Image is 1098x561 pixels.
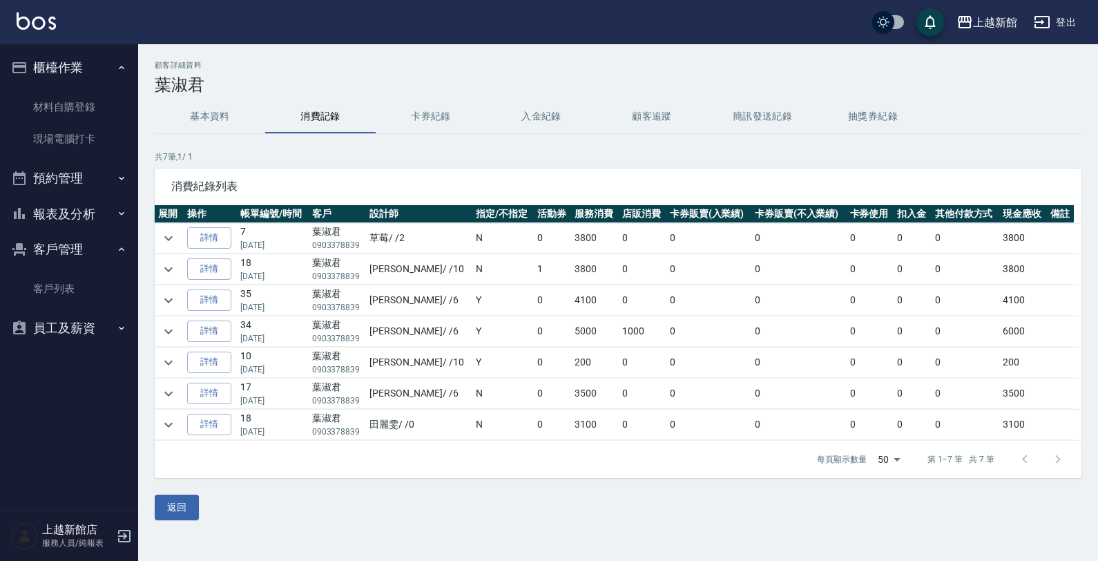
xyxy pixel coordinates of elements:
p: [DATE] [240,301,305,314]
td: 5000 [571,316,619,347]
td: [PERSON_NAME] / /6 [366,379,472,409]
th: 展開 [155,205,184,223]
button: expand row [158,259,179,280]
td: 0 [932,285,999,316]
th: 其他付款方式 [932,205,999,223]
p: [DATE] [240,332,305,345]
td: 葉淑君 [309,254,366,285]
button: expand row [158,228,179,249]
td: 葉淑君 [309,285,366,316]
td: 0 [751,254,847,285]
button: 預約管理 [6,160,133,196]
td: 0 [534,223,571,254]
td: 18 [237,410,308,440]
td: [PERSON_NAME] / /10 [366,254,472,285]
button: expand row [158,352,179,373]
td: 0 [894,316,931,347]
button: 顧客追蹤 [597,100,707,133]
td: 0 [666,348,751,378]
td: 0 [751,379,847,409]
button: expand row [158,383,179,404]
td: 0 [847,223,894,254]
img: Person [11,522,39,550]
td: 0 [534,410,571,440]
p: 0903378839 [312,394,363,407]
td: 葉淑君 [309,223,366,254]
td: 1 [534,254,571,285]
td: Y [472,348,534,378]
td: 0 [847,254,894,285]
div: 50 [872,441,905,478]
h2: 顧客詳細資料 [155,61,1081,70]
button: 簡訊發送紀錄 [707,100,818,133]
button: 報表及分析 [6,196,133,232]
td: N [472,379,534,409]
a: 材料自購登錄 [6,91,133,123]
td: 17 [237,379,308,409]
td: Y [472,285,534,316]
td: 葉淑君 [309,379,366,409]
a: 現場電腦打卡 [6,123,133,155]
th: 卡券使用 [847,205,894,223]
td: 葉淑君 [309,316,366,347]
button: 返回 [155,495,199,520]
td: 0 [619,285,666,316]
td: 田麗雯 / /0 [366,410,472,440]
a: 詳情 [187,289,231,311]
td: 200 [571,348,619,378]
td: 0 [666,379,751,409]
p: 0903378839 [312,239,363,251]
th: 店販消費 [619,205,666,223]
td: 葉淑君 [309,348,366,378]
td: 6000 [999,316,1047,347]
td: 0 [847,285,894,316]
td: 0 [666,285,751,316]
th: 設計師 [366,205,472,223]
td: 3500 [999,379,1047,409]
span: 消費紀錄列表 [171,180,1065,193]
td: 0 [932,348,999,378]
button: 登出 [1028,10,1081,35]
td: 3800 [999,254,1047,285]
td: 0 [894,223,931,254]
p: [DATE] [240,426,305,438]
div: 上越新館 [973,14,1017,31]
p: 每頁顯示數量 [817,453,867,466]
p: [DATE] [240,394,305,407]
td: 0 [751,285,847,316]
p: 服務人員/純報表 [42,537,113,549]
td: 0 [847,348,894,378]
h3: 葉淑君 [155,75,1081,95]
td: 4100 [571,285,619,316]
button: 員工及薪資 [6,310,133,346]
button: 櫃檯作業 [6,50,133,86]
td: [PERSON_NAME] / /6 [366,316,472,347]
td: [PERSON_NAME] / /10 [366,348,472,378]
td: 0 [534,316,571,347]
p: 0903378839 [312,301,363,314]
td: 0 [751,223,847,254]
button: expand row [158,290,179,311]
button: expand row [158,321,179,342]
td: 0 [751,348,847,378]
td: 0 [894,379,931,409]
td: 0 [847,410,894,440]
button: save [916,8,944,36]
td: 4100 [999,285,1047,316]
th: 扣入金 [894,205,931,223]
td: 0 [894,285,931,316]
button: expand row [158,415,179,435]
td: 0 [666,223,751,254]
button: 抽獎券紀錄 [818,100,928,133]
td: 葉淑君 [309,410,366,440]
td: 0 [534,285,571,316]
a: 客戶列表 [6,273,133,305]
th: 活動券 [534,205,571,223]
td: 0 [666,254,751,285]
td: 0 [619,254,666,285]
td: 0 [666,410,751,440]
th: 客戶 [309,205,366,223]
th: 操作 [184,205,237,223]
td: 0 [932,254,999,285]
td: 18 [237,254,308,285]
